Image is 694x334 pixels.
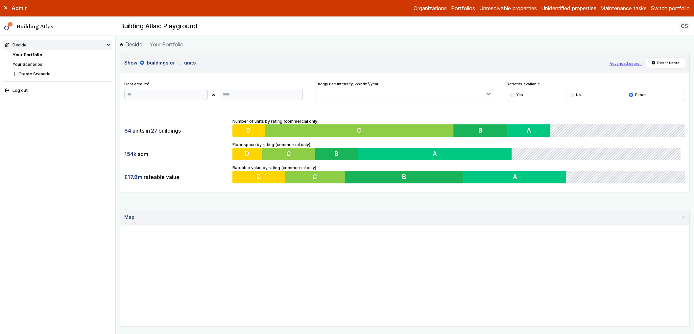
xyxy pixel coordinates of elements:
span: B [336,150,340,158]
button: B [453,124,507,137]
span: £17.8m [124,173,142,181]
a: Your Portfolio [12,52,42,57]
div: Number of units by rating (commercial only) [232,118,685,137]
div: Energy use intensity, kWh/m²/year [316,81,494,101]
div: Rateable value by rating (commercial only) [232,165,685,184]
span: CS [681,22,688,30]
span: A [527,127,531,135]
summary: Decide [3,40,112,50]
button: Log out [3,86,112,95]
span: A [435,150,439,158]
span: Your Portfolio [150,40,183,48]
button: A [359,148,515,160]
button: Switch portfolio [651,4,690,12]
button: Advanced search [610,61,642,66]
h3: Show [124,59,605,66]
span: 27 [151,127,157,134]
button: D [232,124,265,137]
span: B [402,173,406,181]
a: Decide [120,40,142,48]
a: Portfolios [451,4,475,12]
button: A [464,171,566,183]
span: A [513,173,517,181]
button: D [232,148,262,160]
button: C [263,148,316,160]
span: 154k [124,150,136,158]
span: C [313,173,317,181]
a: Unidentified properties [541,4,596,12]
button: CS [679,21,690,31]
a: Your Scenarios [12,62,42,67]
div: Floor space by rating (commercial only) [232,141,685,161]
div: Decide [5,42,27,48]
button: A [507,124,550,137]
button: B [316,148,359,160]
span: D [245,150,250,158]
div: Floor area, m² [124,81,303,100]
img: main-0bbd2752.svg [4,22,13,31]
span: Retrofits available [507,81,685,87]
button: B [345,171,464,183]
h2: Building Atlas: Playground [120,22,198,31]
div: sqm [124,148,228,160]
button: C [265,124,454,137]
span: B [478,127,482,135]
span: C [357,127,361,135]
form: to [124,89,303,100]
span: D [246,127,251,135]
button: C [285,171,345,183]
button: Reset filters [646,57,685,68]
button: Create Scenario [11,69,112,79]
summary: Map [120,209,690,225]
span: C [287,150,292,158]
div: units in buildings [124,124,228,137]
button: D [232,171,285,183]
span: D [256,173,261,181]
a: Organizations [414,4,447,12]
a: Unresolvable properties [479,4,537,12]
a: Maintenance tasks [600,4,647,12]
span: 84 [124,127,131,134]
div: rateable value [124,171,228,183]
